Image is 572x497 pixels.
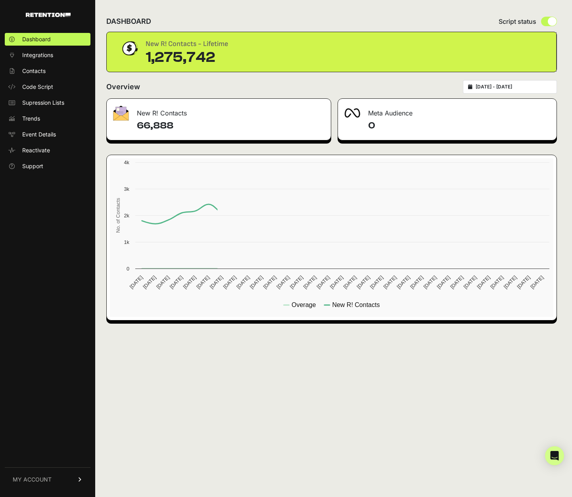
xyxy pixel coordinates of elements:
h4: 66,888 [137,119,324,132]
text: [DATE] [142,274,157,290]
text: [DATE] [155,274,171,290]
text: [DATE] [463,274,478,290]
span: Script status [499,17,536,26]
div: 1,275,742 [146,50,228,65]
div: Meta Audience [338,99,557,123]
a: Code Script [5,81,90,93]
text: 2k [124,213,129,219]
span: MY ACCOUNT [13,476,52,484]
text: [DATE] [275,274,291,290]
text: 0 [127,266,129,272]
span: Code Script [22,83,53,91]
span: Dashboard [22,35,51,43]
h4: 0 [368,119,550,132]
text: New R! Contacts [332,301,380,308]
text: [DATE] [476,274,491,290]
text: [DATE] [529,274,545,290]
div: New R! Contacts - Lifetime [146,38,228,50]
text: [DATE] [395,274,411,290]
text: [DATE] [355,274,371,290]
text: [DATE] [235,274,251,290]
text: [DATE] [222,274,237,290]
text: [DATE] [249,274,264,290]
a: Support [5,160,90,173]
h2: Overview [106,81,140,92]
text: 3k [124,186,129,192]
text: Overage [292,301,316,308]
a: MY ACCOUNT [5,467,90,491]
text: [DATE] [503,274,518,290]
text: [DATE] [516,274,531,290]
span: Event Details [22,130,56,138]
text: [DATE] [422,274,438,290]
text: [DATE] [342,274,358,290]
text: [DATE] [169,274,184,290]
h2: DASHBOARD [106,16,151,27]
img: Retention.com [26,13,71,17]
text: 1k [124,239,129,245]
text: [DATE] [289,274,304,290]
a: Dashboard [5,33,90,46]
div: New R! Contacts [107,99,331,123]
text: [DATE] [302,274,317,290]
text: [DATE] [195,274,211,290]
text: 4k [124,159,129,165]
text: [DATE] [262,274,277,290]
a: Contacts [5,65,90,77]
text: [DATE] [315,274,331,290]
text: [DATE] [409,274,424,290]
a: Event Details [5,128,90,141]
img: fa-meta-2f981b61bb99beabf952f7030308934f19ce035c18b003e963880cc3fabeebb7.png [344,108,360,118]
text: [DATE] [489,274,505,290]
span: Supression Lists [22,99,64,107]
text: [DATE] [436,274,451,290]
text: No. of Contacts [115,198,121,233]
img: fa-envelope-19ae18322b30453b285274b1b8af3d052b27d846a4fbe8435d1a52b978f639a2.png [113,106,129,121]
span: Contacts [22,67,46,75]
span: Integrations [22,51,53,59]
span: Support [22,162,43,170]
text: [DATE] [329,274,344,290]
img: dollar-coin-05c43ed7efb7bc0c12610022525b4bbbb207c7efeef5aecc26f025e68dcafac9.png [119,38,139,58]
a: Integrations [5,49,90,61]
span: Trends [22,115,40,123]
text: [DATE] [369,274,384,290]
text: [DATE] [209,274,224,290]
text: [DATE] [129,274,144,290]
a: Trends [5,112,90,125]
span: Reactivate [22,146,50,154]
div: Open Intercom Messenger [545,446,564,465]
text: [DATE] [382,274,398,290]
a: Reactivate [5,144,90,157]
text: [DATE] [449,274,465,290]
a: Supression Lists [5,96,90,109]
text: [DATE] [182,274,197,290]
